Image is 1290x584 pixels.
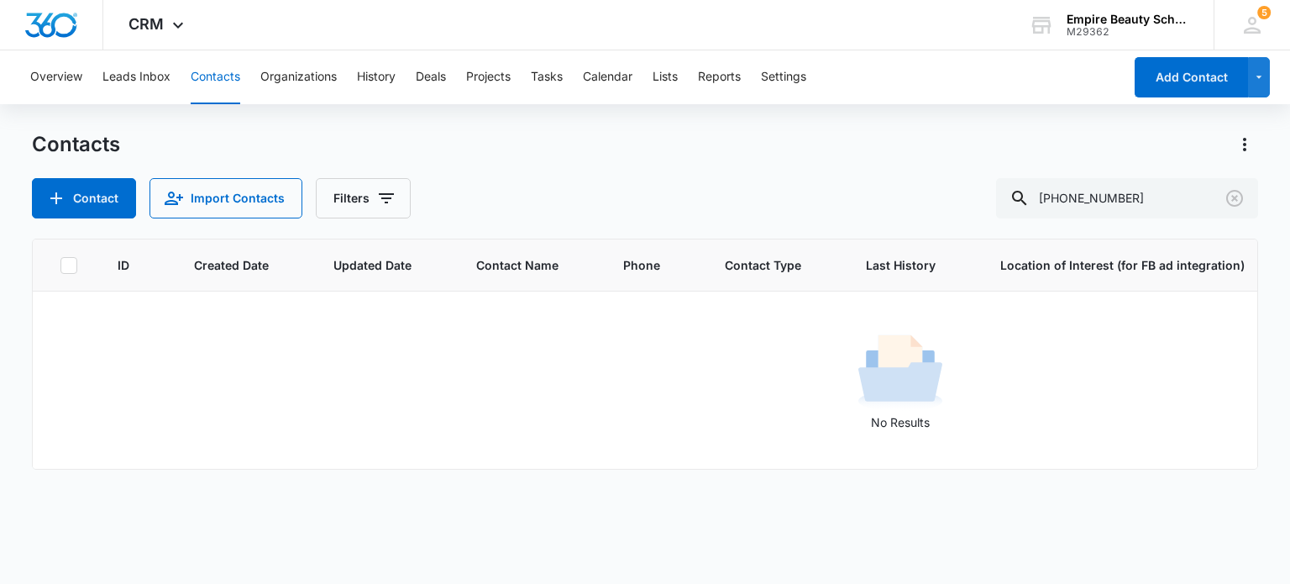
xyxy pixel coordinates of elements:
[725,256,801,274] span: Contact Type
[1257,6,1271,19] span: 5
[194,256,269,274] span: Created Date
[1067,13,1189,26] div: account name
[149,178,302,218] button: Import Contacts
[316,178,411,218] button: Filters
[357,50,396,104] button: History
[32,132,120,157] h1: Contacts
[866,256,936,274] span: Last History
[698,50,741,104] button: Reports
[128,15,164,33] span: CRM
[30,50,82,104] button: Overview
[1000,256,1245,274] span: Location of Interest (for FB ad integration)
[996,178,1258,218] input: Search Contacts
[583,50,632,104] button: Calendar
[102,50,170,104] button: Leads Inbox
[191,50,240,104] button: Contacts
[476,256,558,274] span: Contact Name
[1135,57,1248,97] button: Add Contact
[1067,26,1189,38] div: account id
[531,50,563,104] button: Tasks
[260,50,337,104] button: Organizations
[466,50,511,104] button: Projects
[858,329,942,413] img: No Results
[653,50,678,104] button: Lists
[416,50,446,104] button: Deals
[761,50,806,104] button: Settings
[32,178,136,218] button: Add Contact
[1257,6,1271,19] div: notifications count
[1231,131,1258,158] button: Actions
[623,256,660,274] span: Phone
[1221,185,1248,212] button: Clear
[333,256,412,274] span: Updated Date
[118,256,129,274] span: ID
